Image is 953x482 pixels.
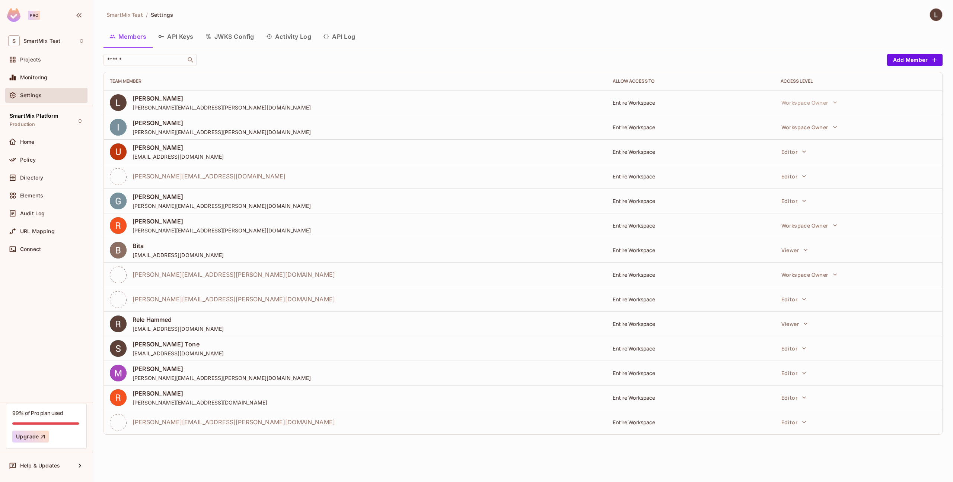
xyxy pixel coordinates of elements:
[28,11,40,20] div: Pro
[20,193,43,199] span: Elements
[20,157,36,163] span: Policy
[133,418,335,426] span: [PERSON_NAME][EMAIL_ADDRESS][PERSON_NAME][DOMAIN_NAME]
[133,374,311,381] span: [PERSON_NAME][EMAIL_ADDRESS][PERSON_NAME][DOMAIN_NAME]
[20,92,42,98] span: Settings
[778,95,841,110] button: Workspace Owner
[133,295,335,303] span: [PERSON_NAME][EMAIL_ADDRESS][PERSON_NAME][DOMAIN_NAME]
[260,27,318,46] button: Activity Log
[110,193,127,209] img: ACg8ocIHa-_plEOOgTCdVvKoZUJg37uBuqC4BBhHjAg236hiAfEN4A=s96-c
[110,389,127,406] img: ACg8ocL8X5xAHsQhVY5N9otziW4BklAa9_AWIYzxjIuV4bngXEK73Q=s96-c
[133,104,311,111] span: [PERSON_NAME][EMAIL_ADDRESS][PERSON_NAME][DOMAIN_NAME]
[133,153,224,160] span: [EMAIL_ADDRESS][DOMAIN_NAME]
[23,38,60,44] span: Workspace: SmartMix Test
[133,325,224,332] span: [EMAIL_ADDRESS][DOMAIN_NAME]
[613,247,768,254] div: Entire Workspace
[20,74,48,80] span: Monitoring
[12,431,49,443] button: Upgrade
[778,365,810,380] button: Editor
[20,246,41,252] span: Connect
[613,124,768,131] div: Entire Workspace
[8,35,20,46] span: S
[133,94,311,102] span: [PERSON_NAME]
[20,57,41,63] span: Projects
[10,121,35,127] span: Production
[133,202,311,209] span: [PERSON_NAME][EMAIL_ADDRESS][PERSON_NAME][DOMAIN_NAME]
[133,389,267,397] span: [PERSON_NAME]
[20,175,43,181] span: Directory
[778,169,810,184] button: Editor
[778,390,810,405] button: Editor
[133,129,311,136] span: [PERSON_NAME][EMAIL_ADDRESS][PERSON_NAME][DOMAIN_NAME]
[778,292,810,307] button: Editor
[317,27,361,46] button: API Log
[781,78,936,84] div: Access Level
[778,242,812,257] button: Viewer
[200,27,260,46] button: JWKS Config
[133,350,224,357] span: [EMAIL_ADDRESS][DOMAIN_NAME]
[106,11,143,18] span: SmartMix Test
[110,143,127,160] img: ACg8ocJawkxfwSinPN62EqoGwlQiwOG2Tmouj-X6Qbf7db8TYigWrw=s96-c
[133,365,311,373] span: [PERSON_NAME]
[133,217,311,225] span: [PERSON_NAME]
[152,27,200,46] button: API Keys
[133,227,311,234] span: [PERSON_NAME][EMAIL_ADDRESS][PERSON_NAME][DOMAIN_NAME]
[613,345,768,352] div: Entire Workspace
[133,172,286,180] span: [PERSON_NAME][EMAIL_ADDRESS][DOMAIN_NAME]
[110,119,127,136] img: ACg8ocLs7HDNkGmUOxH4b31Z8l57LI735EJW0YwgNgjViZecZ8KTKw=s96-c
[613,197,768,204] div: Entire Workspace
[133,193,311,201] span: [PERSON_NAME]
[778,218,841,233] button: Workspace Owner
[613,222,768,229] div: Entire Workspace
[778,341,810,356] button: Editor
[12,409,63,416] div: 99% of Pro plan used
[110,94,127,111] img: ACg8ocKVPrg1WZEa2UKXU2JEIC82MBmk1cPkmGMYPMVqXI6ZAPGhbA=s96-c
[110,217,127,234] img: ACg8ocLCdS-2SLVdzhyOE-up39ErJ2yyoS-hRx3PGYp0Vv33RqLKkg=s96-c
[613,99,768,106] div: Entire Workspace
[20,210,45,216] span: Audit Log
[930,9,942,21] img: Lloyd Rowat
[133,399,267,406] span: [PERSON_NAME][EMAIL_ADDRESS][DOMAIN_NAME]
[613,320,768,327] div: Entire Workspace
[778,415,810,429] button: Editor
[20,139,35,145] span: Home
[133,143,224,152] span: [PERSON_NAME]
[20,228,55,234] span: URL Mapping
[133,119,311,127] span: [PERSON_NAME]
[613,148,768,155] div: Entire Workspace
[110,242,127,259] img: ACg8ocLu0qxC6gPfGTQZs8rB_4CVvaAMqR6Gp019_1JjEbCkj5wl=s96-c
[778,144,810,159] button: Editor
[613,419,768,426] div: Entire Workspace
[151,11,173,18] span: Settings
[110,365,127,381] img: ACg8ocIWcCBAfJcWQP2nveE2dZvntsTs4pzUabhZ-249BejQo02yTg=s96-c
[778,120,841,134] button: Workspace Owner
[613,173,768,180] div: Entire Workspace
[613,394,768,401] div: Entire Workspace
[613,78,768,84] div: Allow Access to
[613,370,768,377] div: Entire Workspace
[613,271,768,278] div: Entire Workspace
[133,251,224,259] span: [EMAIL_ADDRESS][DOMAIN_NAME]
[778,193,810,208] button: Editor
[7,8,20,22] img: SReyMgAAAABJRU5ErkJggg==
[613,296,768,303] div: Entire Workspace
[110,78,601,84] div: Team Member
[133,242,224,250] span: Bita
[778,316,812,331] button: Viewer
[778,267,841,282] button: Workspace Owner
[10,113,59,119] span: SmartMix Platform
[887,54,943,66] button: Add Member
[103,27,152,46] button: Members
[133,340,224,348] span: [PERSON_NAME] Tone
[110,315,127,332] img: ACg8ocK1pGw7w-EGLNsBIeeiThn4k4qJkpEvXL7xcIZubaBkyKFRDA=s96-c
[133,270,335,279] span: [PERSON_NAME][EMAIL_ADDRESS][PERSON_NAME][DOMAIN_NAME]
[110,340,127,357] img: ACg8ocICHQx_ykmtNrORUiCL-L1rPb9n2SYe2zy2MZ8LUtEEoCi01Q=s96-c
[20,463,60,469] span: Help & Updates
[133,315,224,324] span: Rele Hammed
[146,11,148,18] li: /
